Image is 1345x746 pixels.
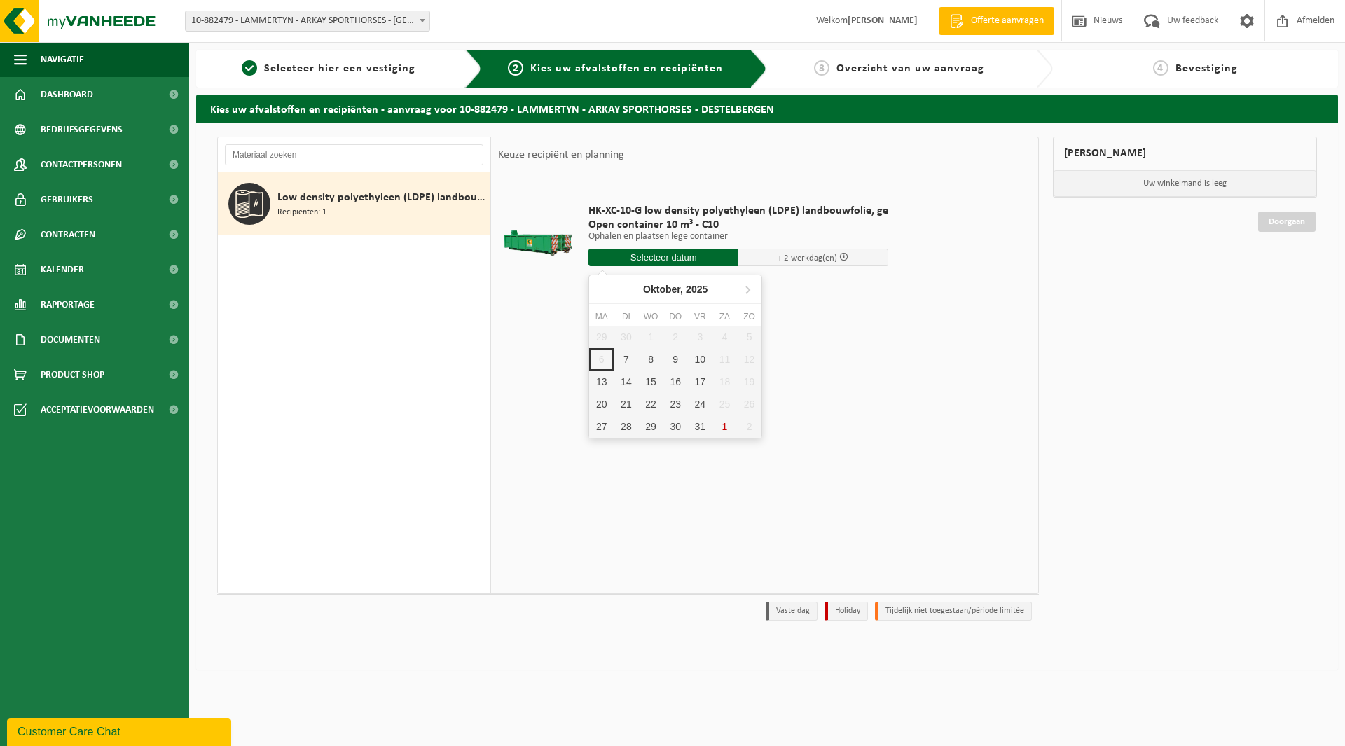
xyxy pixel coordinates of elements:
[663,371,688,393] div: 16
[589,415,614,438] div: 27
[778,254,837,263] span: + 2 werkdag(en)
[825,602,868,621] li: Holiday
[1153,60,1168,76] span: 4
[663,348,688,371] div: 9
[814,60,829,76] span: 3
[41,217,95,252] span: Contracten
[186,11,429,31] span: 10-882479 - LAMMERTYN - ARKAY SPORTHORSES - DESTELBERGEN
[491,137,631,172] div: Keuze recipiënt en planning
[638,310,663,324] div: wo
[737,310,761,324] div: zo
[588,249,738,266] input: Selecteer datum
[264,63,415,74] span: Selecteer hier een vestiging
[614,393,638,415] div: 21
[614,371,638,393] div: 14
[185,11,430,32] span: 10-882479 - LAMMERTYN - ARKAY SPORTHORSES - DESTELBERGEN
[688,371,712,393] div: 17
[41,147,122,182] span: Contactpersonen
[967,14,1047,28] span: Offerte aanvragen
[41,112,123,147] span: Bedrijfsgegevens
[41,287,95,322] span: Rapportage
[1054,170,1317,197] p: Uw winkelmand is leeg
[218,172,490,235] button: Low density polyethyleen (LDPE) landbouwfolie, gemengd , los Recipiënten: 1
[638,393,663,415] div: 22
[1175,63,1238,74] span: Bevestiging
[589,310,614,324] div: ma
[588,218,888,232] span: Open container 10 m³ - C10
[848,15,918,26] strong: [PERSON_NAME]
[614,348,638,371] div: 7
[688,310,712,324] div: vr
[242,60,257,76] span: 1
[638,348,663,371] div: 8
[637,278,713,301] div: Oktober,
[766,602,818,621] li: Vaste dag
[589,371,614,393] div: 13
[875,602,1032,621] li: Tijdelijk niet toegestaan/période limitée
[663,415,688,438] div: 30
[638,415,663,438] div: 29
[7,715,234,746] iframe: chat widget
[41,77,93,112] span: Dashboard
[41,392,154,427] span: Acceptatievoorwaarden
[588,204,888,218] span: HK-XC-10-G low density polyethyleen (LDPE) landbouwfolie, ge
[41,322,100,357] span: Documenten
[663,310,688,324] div: do
[688,348,712,371] div: 10
[638,371,663,393] div: 15
[508,60,523,76] span: 2
[614,310,638,324] div: di
[939,7,1054,35] a: Offerte aanvragen
[836,63,984,74] span: Overzicht van uw aanvraag
[712,310,737,324] div: za
[686,284,708,294] i: 2025
[41,252,84,287] span: Kalender
[589,393,614,415] div: 20
[688,415,712,438] div: 31
[196,95,1338,122] h2: Kies uw afvalstoffen en recipiënten - aanvraag voor 10-882479 - LAMMERTYN - ARKAY SPORTHORSES - D...
[1258,212,1316,232] a: Doorgaan
[277,206,326,219] span: Recipiënten: 1
[614,415,638,438] div: 28
[588,232,888,242] p: Ophalen en plaatsen lege container
[663,393,688,415] div: 23
[225,144,483,165] input: Materiaal zoeken
[41,182,93,217] span: Gebruikers
[203,60,454,77] a: 1Selecteer hier een vestiging
[277,189,486,206] span: Low density polyethyleen (LDPE) landbouwfolie, gemengd , los
[688,393,712,415] div: 24
[1053,137,1318,170] div: [PERSON_NAME]
[41,357,104,392] span: Product Shop
[530,63,723,74] span: Kies uw afvalstoffen en recipiënten
[41,42,84,77] span: Navigatie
